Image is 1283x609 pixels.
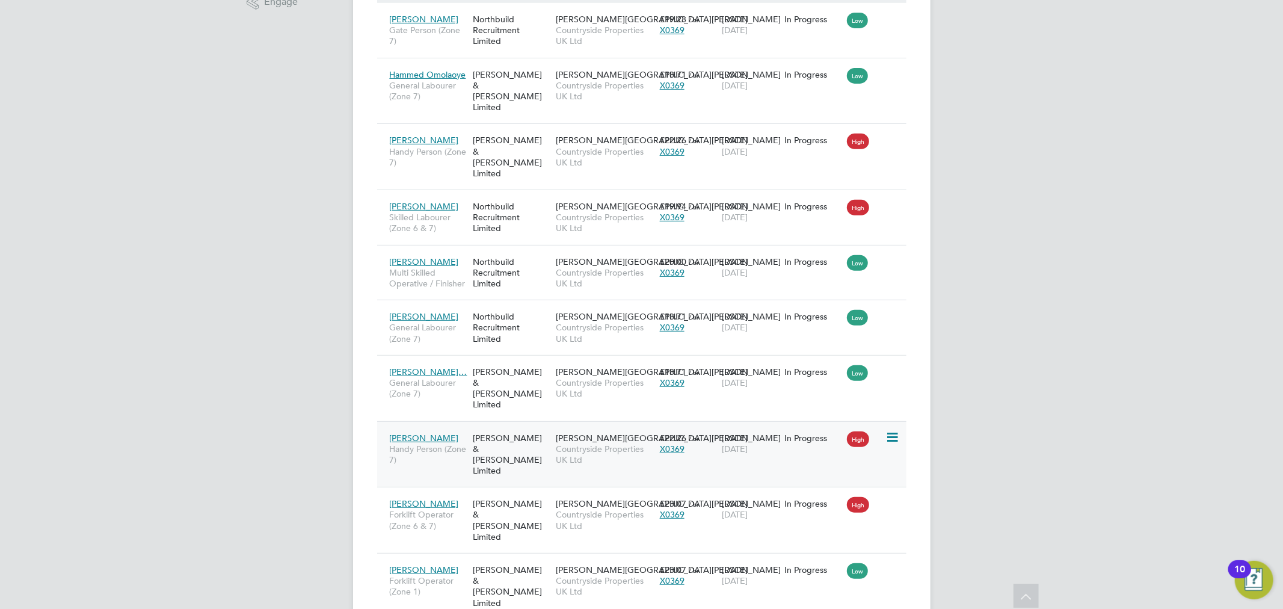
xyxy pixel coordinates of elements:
[660,80,685,91] span: X0369
[719,360,781,394] div: [DATE]
[390,267,467,289] span: Multi Skilled Operative / Finisher
[470,129,553,185] div: [PERSON_NAME] & [PERSON_NAME] Limited
[719,558,781,592] div: [DATE]
[1234,569,1245,585] div: 10
[390,433,459,444] span: [PERSON_NAME]
[556,25,654,46] span: Countryside Properties UK Ltd
[556,564,781,575] span: [PERSON_NAME][GEOGRAPHIC_DATA][PERSON_NAME]
[722,25,748,36] span: [DATE]
[390,575,467,597] span: Forklift Operator (Zone 1)
[556,509,654,531] span: Countryside Properties UK Ltd
[556,256,781,267] span: [PERSON_NAME][GEOGRAPHIC_DATA][PERSON_NAME]
[470,8,553,53] div: Northbuild Recruitment Limited
[556,322,654,344] span: Countryside Properties UK Ltd
[847,68,868,84] span: Low
[556,377,654,399] span: Countryside Properties UK Ltd
[390,69,466,80] span: Hammed Omolaoye
[390,377,467,399] span: General Labourer (Zone 7)
[660,135,686,146] span: £22.26
[470,63,553,119] div: [PERSON_NAME] & [PERSON_NAME] Limited
[660,444,685,454] span: X0369
[689,136,699,145] span: / hr
[784,135,841,146] div: In Progress
[719,250,781,284] div: [DATE]
[722,80,748,91] span: [DATE]
[390,322,467,344] span: General Labourer (Zone 7)
[722,444,748,454] span: [DATE]
[660,69,686,80] span: £18.71
[390,256,459,267] span: [PERSON_NAME]
[660,575,685,586] span: X0369
[660,25,685,36] span: X0369
[390,509,467,531] span: Forklift Operator (Zone 6 & 7)
[722,146,748,157] span: [DATE]
[556,146,654,168] span: Countryside Properties UK Ltd
[660,14,686,25] span: £19.28
[847,13,868,28] span: Low
[847,200,869,215] span: High
[847,563,868,579] span: Low
[390,212,467,233] span: Skilled Labourer (Zone 6 & 7)
[390,444,467,465] span: Handy Person (Zone 7)
[784,14,841,25] div: In Progress
[660,433,686,444] span: £22.26
[556,433,781,444] span: [PERSON_NAME][GEOGRAPHIC_DATA][PERSON_NAME]
[719,427,781,460] div: [DATE]
[390,366,467,377] span: [PERSON_NAME]…
[784,69,841,80] div: In Progress
[660,322,685,333] span: X0369
[689,202,699,211] span: / hr
[556,135,781,146] span: [PERSON_NAME][GEOGRAPHIC_DATA][PERSON_NAME]
[847,431,869,447] span: High
[847,134,869,149] span: High
[722,509,748,520] span: [DATE]
[719,305,781,339] div: [DATE]
[722,212,748,223] span: [DATE]
[719,8,781,42] div: [DATE]
[660,564,686,575] span: £23.07
[784,366,841,377] div: In Progress
[719,63,781,97] div: [DATE]
[556,267,654,289] span: Countryside Properties UK Ltd
[556,80,654,102] span: Countryside Properties UK Ltd
[689,434,699,443] span: / hr
[390,80,467,102] span: General Labourer (Zone 7)
[660,146,685,157] span: X0369
[390,25,467,46] span: Gate Person (Zone 7)
[660,366,686,377] span: £18.71
[689,258,699,267] span: / hr
[689,499,699,509] span: / hr
[719,195,781,229] div: [DATE]
[689,15,699,24] span: / hr
[660,212,685,223] span: X0369
[556,201,781,212] span: [PERSON_NAME][GEOGRAPHIC_DATA][PERSON_NAME]
[390,146,467,168] span: Handy Person (Zone 7)
[556,311,781,322] span: [PERSON_NAME][GEOGRAPHIC_DATA][PERSON_NAME]
[722,322,748,333] span: [DATE]
[470,305,553,350] div: Northbuild Recruitment Limited
[390,14,459,25] span: [PERSON_NAME]
[847,310,868,326] span: Low
[847,365,868,381] span: Low
[784,201,841,212] div: In Progress
[390,498,459,509] span: [PERSON_NAME]
[722,575,748,586] span: [DATE]
[660,498,686,509] span: £23.07
[722,267,748,278] span: [DATE]
[660,377,685,388] span: X0369
[390,135,459,146] span: [PERSON_NAME]
[660,267,685,278] span: X0369
[660,311,686,322] span: £18.71
[556,444,654,465] span: Countryside Properties UK Ltd
[784,256,841,267] div: In Progress
[847,497,869,513] span: High
[556,212,654,233] span: Countryside Properties UK Ltd
[689,566,699,575] span: / hr
[689,368,699,377] span: / hr
[470,360,553,416] div: [PERSON_NAME] & [PERSON_NAME] Limited
[470,427,553,483] div: [PERSON_NAME] & [PERSON_NAME] Limited
[660,256,686,267] span: £20.00
[556,14,781,25] span: [PERSON_NAME][GEOGRAPHIC_DATA][PERSON_NAME]
[847,255,868,271] span: Low
[470,250,553,295] div: Northbuild Recruitment Limited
